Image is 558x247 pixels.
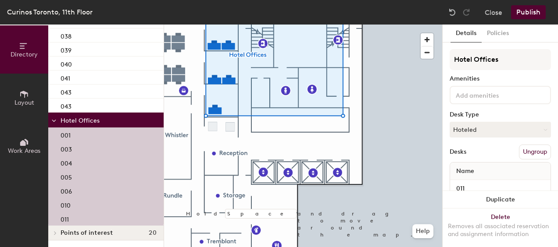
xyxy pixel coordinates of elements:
[519,145,551,159] button: Ungroup
[450,122,551,138] button: Hoteled
[412,224,433,238] button: Help
[61,213,69,223] p: 011
[61,185,72,195] p: 006
[61,229,113,236] span: Points of interest
[448,8,457,17] img: Undo
[462,8,471,17] img: Redo
[61,171,72,181] p: 005
[14,99,34,106] span: Layout
[61,129,71,139] p: 001
[448,222,553,238] div: Removes all associated reservation and assignment information
[61,117,100,124] span: Hotel Offices
[61,143,72,153] p: 003
[61,44,72,54] p: 039
[7,7,93,18] div: Curinos Toronto, 11th Floor
[511,5,546,19] button: Publish
[61,72,70,82] p: 041
[61,100,72,110] p: 043
[61,58,72,68] p: 040
[61,157,72,167] p: 004
[451,25,482,42] button: Details
[8,147,40,155] span: Work Areas
[450,111,551,118] div: Desk Type
[452,183,549,195] input: Unnamed desk
[11,51,38,58] span: Directory
[61,86,72,96] p: 043
[485,5,502,19] button: Close
[450,75,551,82] div: Amenities
[454,89,533,100] input: Add amenities
[450,148,466,155] div: Desks
[443,191,558,208] button: Duplicate
[482,25,514,42] button: Policies
[452,163,479,179] span: Name
[61,199,71,209] p: 010
[61,30,72,40] p: 038
[149,229,157,236] span: 20
[443,208,558,247] button: DeleteRemoves all associated reservation and assignment information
